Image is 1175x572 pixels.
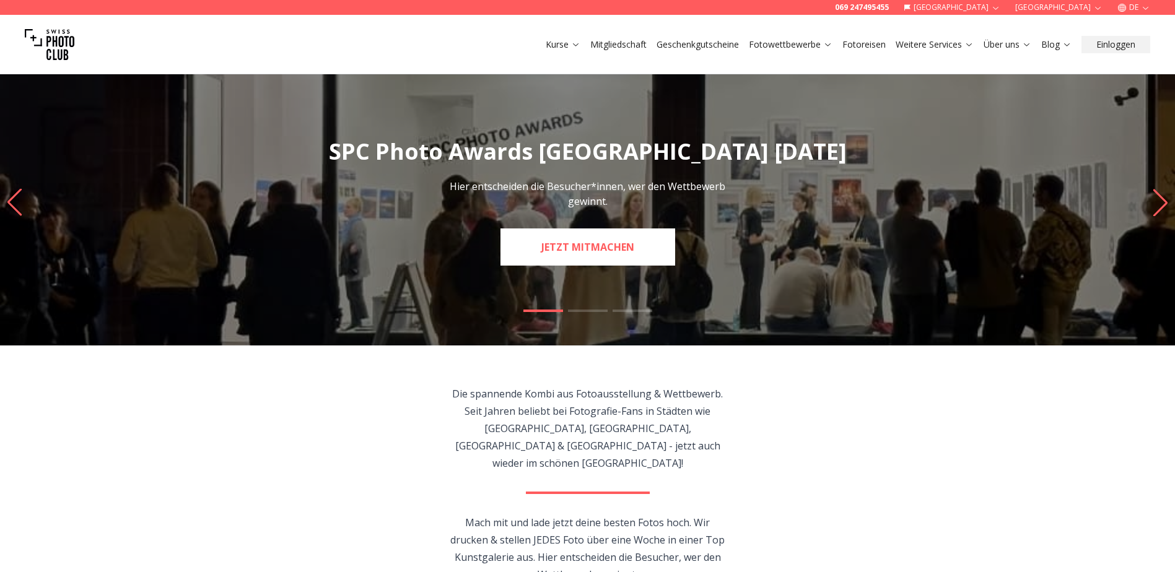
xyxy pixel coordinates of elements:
[25,20,74,69] img: Swiss photo club
[585,36,652,53] button: Mitgliedschaft
[842,38,886,51] a: Fotoreisen
[979,36,1036,53] button: Über uns
[546,38,580,51] a: Kurse
[449,179,727,209] p: Hier entscheiden die Besucher*innen, wer den Wettbewerb gewinnt.
[1036,36,1077,53] button: Blog
[1081,36,1150,53] button: Einloggen
[657,38,739,51] a: Geschenkgutscheine
[984,38,1031,51] a: Über uns
[837,36,891,53] button: Fotoreisen
[500,228,675,266] a: JETZT MITMACHEN
[891,36,979,53] button: Weitere Services
[590,38,647,51] a: Mitgliedschaft
[744,36,837,53] button: Fotowettbewerbe
[896,38,974,51] a: Weitere Services
[835,2,889,12] a: 069 247495455
[1041,38,1072,51] a: Blog
[541,36,585,53] button: Kurse
[446,385,729,472] p: Die spannende Kombi aus Fotoausstellung & Wettbewerb. Seit Jahren beliebt bei Fotografie-Fans in ...
[749,38,832,51] a: Fotowettbewerbe
[652,36,744,53] button: Geschenkgutscheine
